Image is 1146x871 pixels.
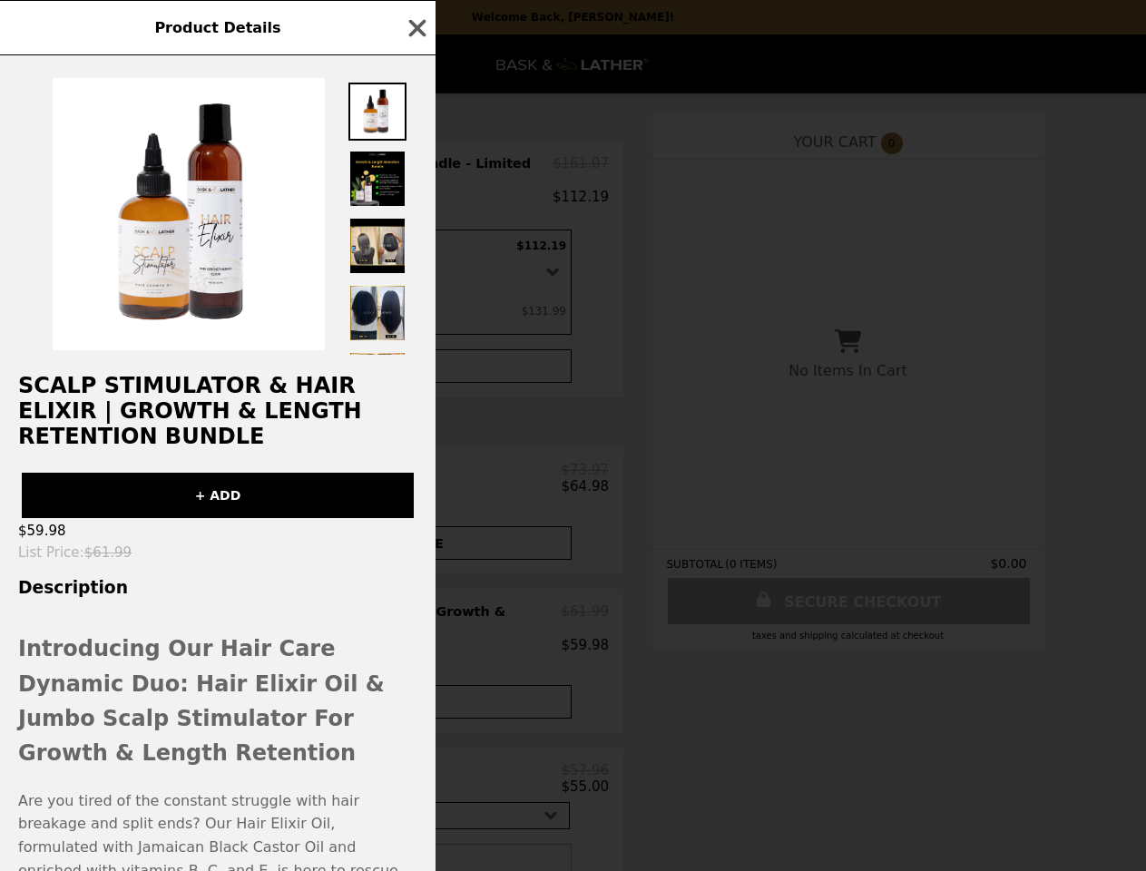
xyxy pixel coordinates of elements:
img: Thumbnail 5 [348,351,406,409]
span: Product Details [154,19,280,36]
img: Thumbnail 2 [348,150,406,208]
span: Introducing Our Hair Care Dynamic Duo: Hair Elixir Oil & Jumbo Scalp Stimulator For Growth & Leng... [18,636,385,766]
span: $61.99 [84,544,132,561]
img: Default Title [53,78,325,350]
img: Thumbnail 3 [348,217,406,275]
img: Thumbnail 4 [348,284,406,342]
button: + ADD [22,473,414,518]
img: Thumbnail 1 [348,83,406,141]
